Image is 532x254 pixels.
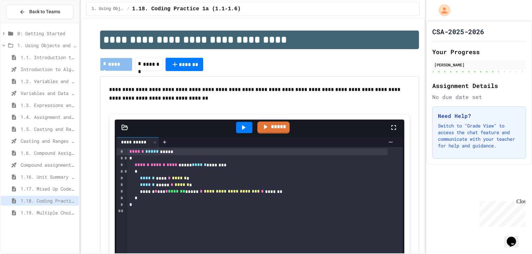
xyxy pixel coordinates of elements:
div: No due date set [432,93,526,101]
span: 1.18. Coding Practice 1a (1.1-1.6) [132,5,240,13]
span: 1.16. Unit Summary 1a (1.1-1.6) [21,173,76,180]
h3: Need Help? [438,112,520,120]
span: / [127,6,129,12]
h2: Your Progress [432,47,526,56]
span: 1.19. Multiple Choice Exercises for Unit 1a (1.1-1.6) [21,209,76,216]
span: 1.1. Introduction to Algorithms, Programming, and Compilers [21,54,76,61]
span: 1.3. Expressions and Output [New] [21,102,76,109]
span: 1.4. Assignment and Input [21,114,76,121]
span: Back to Teams [29,8,60,15]
iframe: chat widget [504,227,525,247]
span: 0: Getting Started [17,30,76,37]
span: 1. Using Objects and Methods [17,42,76,49]
h1: CSA-2025-2026 [432,27,484,36]
div: My Account [432,3,452,18]
span: Variables and Data Types - Quiz [21,90,76,97]
iframe: chat widget [477,199,525,227]
div: Chat with us now!Close [3,3,46,42]
span: 1.2. Variables and Data Types [21,78,76,85]
span: 1.17. Mixed Up Code Practice 1.1-1.6 [21,185,76,192]
div: [PERSON_NAME] [434,62,524,68]
h2: Assignment Details [432,81,526,90]
span: Casting and Ranges of variables - Quiz [21,137,76,144]
span: Introduction to Algorithms, Programming, and Compilers [21,66,76,73]
span: 1.18. Coding Practice 1a (1.1-1.6) [21,197,76,204]
p: Switch to "Grade View" to access the chat feature and communicate with your teacher for help and ... [438,123,520,149]
span: Compound assignment operators - Quiz [21,161,76,168]
span: 1.5. Casting and Ranges of Values [21,126,76,132]
button: Back to Teams [6,5,73,19]
span: 1. Using Objects and Methods [92,6,124,12]
span: 1.6. Compound Assignment Operators [21,149,76,156]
